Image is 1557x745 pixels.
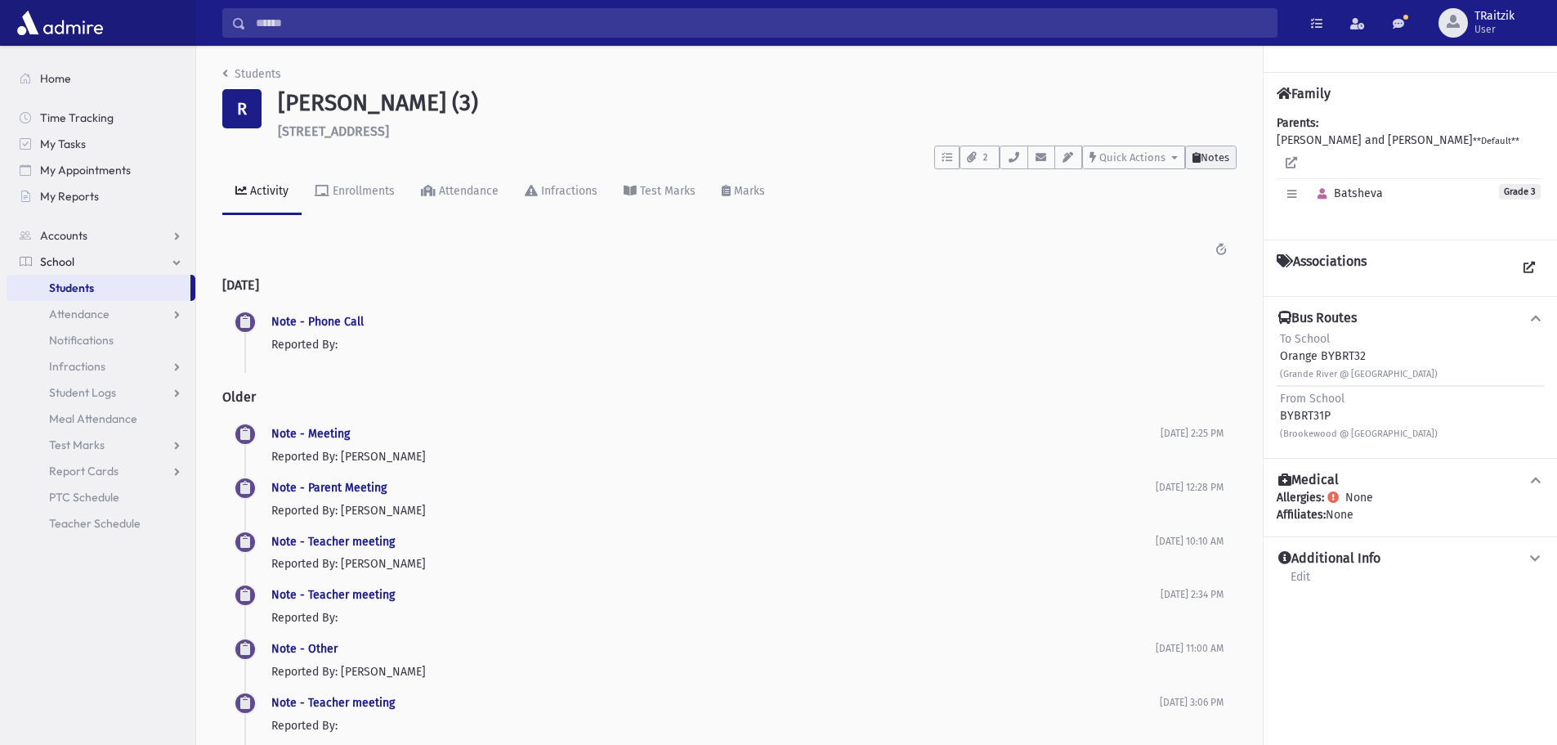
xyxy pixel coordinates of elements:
[40,71,71,86] span: Home
[7,458,195,484] a: Report Cards
[278,123,1237,139] h6: [STREET_ADDRESS]
[1277,550,1544,568] button: Additional Info
[7,183,195,209] a: My Reports
[40,228,87,243] span: Accounts
[7,131,195,157] a: My Tasks
[1156,536,1224,547] span: [DATE] 10:10 AM
[1161,428,1224,439] span: [DATE] 2:25 PM
[49,516,141,531] span: Teacher Schedule
[1277,508,1326,522] b: Affiliates:
[40,137,86,151] span: My Tasks
[278,89,1237,117] h1: [PERSON_NAME] (3)
[960,146,1000,169] button: 2
[1185,146,1237,169] button: Notes
[1160,697,1224,708] span: [DATE] 3:06 PM
[222,65,281,89] nav: breadcrumb
[1277,310,1544,327] button: Bus Routes
[246,8,1277,38] input: Search
[49,490,119,505] span: PTC Schedule
[40,254,74,269] span: School
[271,481,387,495] a: Note - Parent Meeting
[1514,254,1544,283] a: View all Associations
[271,663,1156,680] p: Reported By: [PERSON_NAME]
[1280,330,1438,382] div: Orange BYBRT32
[1277,114,1544,227] div: [PERSON_NAME] and [PERSON_NAME]
[709,169,778,215] a: Marks
[49,411,137,426] span: Meal Attendance
[1280,390,1438,442] div: BYBRT31P
[637,184,696,198] div: Test Marks
[1156,643,1224,654] span: [DATE] 11:00 AM
[7,510,195,536] a: Teacher Schedule
[1499,184,1541,200] span: Grade 3
[40,163,131,177] span: My Appointments
[1161,589,1224,600] span: [DATE] 2:34 PM
[1099,151,1166,164] span: Quick Actions
[1278,472,1339,489] h4: Medical
[7,379,195,406] a: Student Logs
[271,427,350,441] a: Note - Meeting
[271,609,1161,626] p: Reported By:
[40,110,114,125] span: Time Tracking
[1278,550,1380,568] h4: Additional Info
[271,315,364,329] a: Note - Phone Call
[40,189,99,204] span: My Reports
[271,642,338,656] a: Note - Other
[1280,369,1438,379] small: (Grande River @ [GEOGRAPHIC_DATA])
[49,438,105,452] span: Test Marks
[7,249,195,275] a: School
[222,376,1237,418] h2: Older
[222,67,281,81] a: Students
[49,333,114,348] span: Notifications
[222,169,302,215] a: Activity
[1277,86,1331,101] h4: Family
[1280,332,1330,346] span: To School
[1201,151,1229,164] span: Notes
[271,555,1156,572] p: Reported By: [PERSON_NAME]
[1277,489,1544,523] div: None
[271,588,395,602] a: Note - Teacher meeting
[7,484,195,510] a: PTC Schedule
[1082,146,1185,169] button: Quick Actions
[1310,186,1383,200] span: Batsheva
[7,65,195,92] a: Home
[1474,10,1514,23] span: TRaitzik
[222,264,1237,306] h2: [DATE]
[49,359,105,374] span: Infractions
[1280,429,1438,439] small: (Brookewood @ [GEOGRAPHIC_DATA])
[271,448,1161,465] p: Reported By: [PERSON_NAME]
[611,169,709,215] a: Test Marks
[1278,310,1357,327] h4: Bus Routes
[49,385,116,400] span: Student Logs
[1277,254,1367,283] h4: Associations
[49,307,110,321] span: Attendance
[436,184,499,198] div: Attendance
[271,336,1224,353] p: Reported By:
[302,169,408,215] a: Enrollments
[329,184,395,198] div: Enrollments
[538,184,597,198] div: Infractions
[7,406,195,432] a: Meal Attendance
[7,275,190,301] a: Students
[222,89,262,128] div: R
[512,169,611,215] a: Infractions
[731,184,765,198] div: Marks
[271,502,1156,519] p: Reported By: [PERSON_NAME]
[7,105,195,131] a: Time Tracking
[271,696,395,710] a: Note - Teacher meeting
[978,150,992,165] span: 2
[408,169,512,215] a: Attendance
[49,464,119,478] span: Report Cards
[1277,506,1544,523] div: None
[1290,568,1311,597] a: Edit
[1280,392,1344,406] span: From School
[7,327,195,353] a: Notifications
[271,535,395,549] a: Note - Teacher meeting
[13,7,107,39] img: AdmirePro
[1277,472,1544,489] button: Medical
[1156,482,1224,493] span: [DATE] 12:28 PM
[1277,491,1324,505] b: Allergies:
[271,717,1160,734] p: Reported By:
[7,301,195,327] a: Attendance
[7,432,195,458] a: Test Marks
